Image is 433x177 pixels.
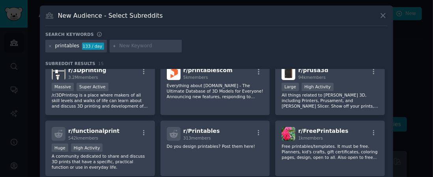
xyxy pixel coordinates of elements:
[298,67,328,73] span: r/ prusa3d
[302,83,334,91] div: High Activity
[298,75,325,80] span: 94k members
[282,127,295,141] img: FreePrintables
[119,43,179,50] input: New Keyword
[282,143,379,160] p: Free printables/templates. It must be free. Planners, kid's crafts, gift certificates, coloring p...
[52,153,149,170] p: A community dedicated to share and discuss 3D prints that have a specific, practical function or ...
[167,143,264,149] p: Do you design printables? Post them here!
[183,75,208,80] span: 5k members
[52,143,68,152] div: Huge
[52,83,74,91] div: Massive
[282,92,379,109] p: All things related to [PERSON_NAME] 3D, including Printers, Prusament, and [PERSON_NAME] Slicer. ...
[55,43,79,50] div: printables
[45,32,94,37] h3: Search keywords
[71,143,103,152] div: High Activity
[98,61,104,66] span: 15
[45,61,95,66] span: Subreddit Results
[58,11,163,20] h3: New Audience - Select Subreddits
[298,136,323,140] span: 1k members
[167,66,181,80] img: printablescom
[183,128,220,134] span: r/ Printables
[282,66,295,80] img: prusa3d
[282,83,299,91] div: Large
[68,136,98,140] span: 542k members
[68,128,119,134] span: r/ functionalprint
[77,83,108,91] div: Super Active
[68,67,106,73] span: r/ 3Dprinting
[82,43,104,50] div: 133 / day
[68,75,98,80] span: 3.2M members
[298,128,348,134] span: r/ FreePrintables
[183,67,233,73] span: r/ printablescom
[52,92,149,109] p: /r/3DPrinting is a place where makers of all skill levels and walks of life can learn about and d...
[183,136,211,140] span: 313 members
[52,66,65,80] img: 3Dprinting
[167,83,264,99] p: Everything about [DOMAIN_NAME] - The Ultimate Database of 3D Models for Everyone! Announcing new ...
